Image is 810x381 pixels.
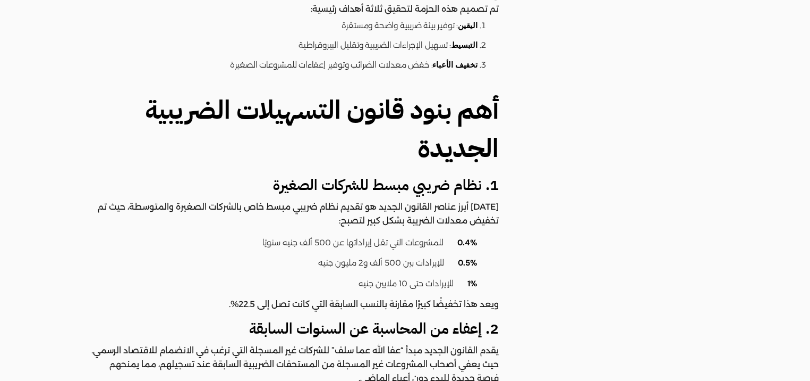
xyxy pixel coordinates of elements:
[467,278,478,289] strong: 1%
[98,274,478,295] li: للإيرادات حتى 10 ملايين جنيه
[458,258,478,268] strong: 0.5%
[87,176,499,195] h3: 1. نظام ضريبي مبسط للشركات الصغيرة
[107,36,478,55] li: : تسهيل الإجراءات الضريبية وتقليل البيروقراطية
[457,237,478,248] strong: 0.4%
[107,55,478,75] li: : خفض معدلات الضرائب وتوفير إعفاءات للمشروعات الصغيرة
[87,2,499,16] p: تم تصميم هذه الحزمة لتحقيق ثلاثة أهداف رئيسية:
[87,91,499,168] h2: أهم بنود قانون التسهيلات الضريبية الجديدة
[87,297,499,311] p: ويعد هذا تخفيضًا كبيرًا مقارنة بالنسب السابقة التي كانت تصل إلى 22.5%.
[98,233,478,254] li: للمشروعات التي تقل إيراداتها عن 500 ألف جنيه سنويًا
[87,200,499,228] p: [DATE] أبرز عناصر القانون الجديد هو تقديم نظام ضريبي مبسط خاص بالشركات الصغيرة والمتوسطة، حيث تم ...
[451,40,478,51] strong: التبسيط
[107,16,478,36] li: : توفير بيئة ضريبية واضحة ومستقرة
[87,319,499,338] h3: 2. إعفاء من المحاسبة عن السنوات السابقة
[458,20,478,31] strong: اليقين
[98,253,478,274] li: للإيرادات بين 500 ألف و2 مليون جنيه
[432,60,477,70] strong: تخفيف الأعباء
